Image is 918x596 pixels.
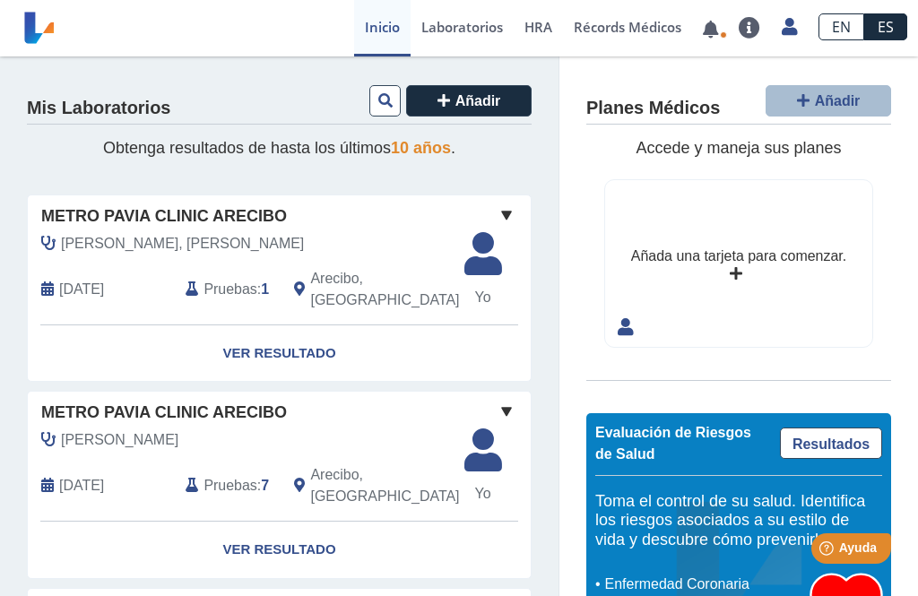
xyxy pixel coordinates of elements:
[454,287,513,308] span: Yo
[59,475,104,497] span: 2025-07-14
[41,204,287,229] span: Metro Pavia Clinic Arecibo
[172,268,281,311] div: :
[864,13,907,40] a: ES
[28,522,531,578] a: Ver Resultado
[204,475,256,497] span: Pruebas
[61,429,178,451] span: Cidre, Carlos
[204,279,256,300] span: Pruebas
[818,13,864,40] a: EN
[586,98,720,119] h4: Planes Médicos
[595,425,751,462] span: Evaluación de Riesgos de Salud
[631,246,846,267] div: Añada una tarjeta para comenzar.
[391,139,451,157] span: 10 años
[310,464,459,507] span: Arecibo, PR
[172,464,281,507] div: :
[261,281,269,297] b: 1
[595,492,882,550] h5: Toma el control de su salud. Identifica los riesgos asociados a su estilo de vida y descubre cómo...
[27,98,170,119] h4: Mis Laboratorios
[455,93,501,108] span: Añadir
[61,233,304,255] span: Garcia Garcia, Samarie
[766,85,891,117] button: Añadir
[310,268,459,311] span: Arecibo, PR
[28,325,531,382] a: Ver Resultado
[524,18,552,36] span: HRA
[59,279,104,300] span: 2025-08-07
[758,526,898,576] iframe: Help widget launcher
[406,85,532,117] button: Añadir
[103,139,455,157] span: Obtenga resultados de hasta los últimos .
[261,478,269,493] b: 7
[780,428,882,459] a: Resultados
[636,139,841,157] span: Accede y maneja sus planes
[815,93,861,108] span: Añadir
[454,483,513,505] span: Yo
[600,574,810,595] li: Enfermedad Coronaria
[41,401,287,425] span: Metro Pavia Clinic Arecibo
